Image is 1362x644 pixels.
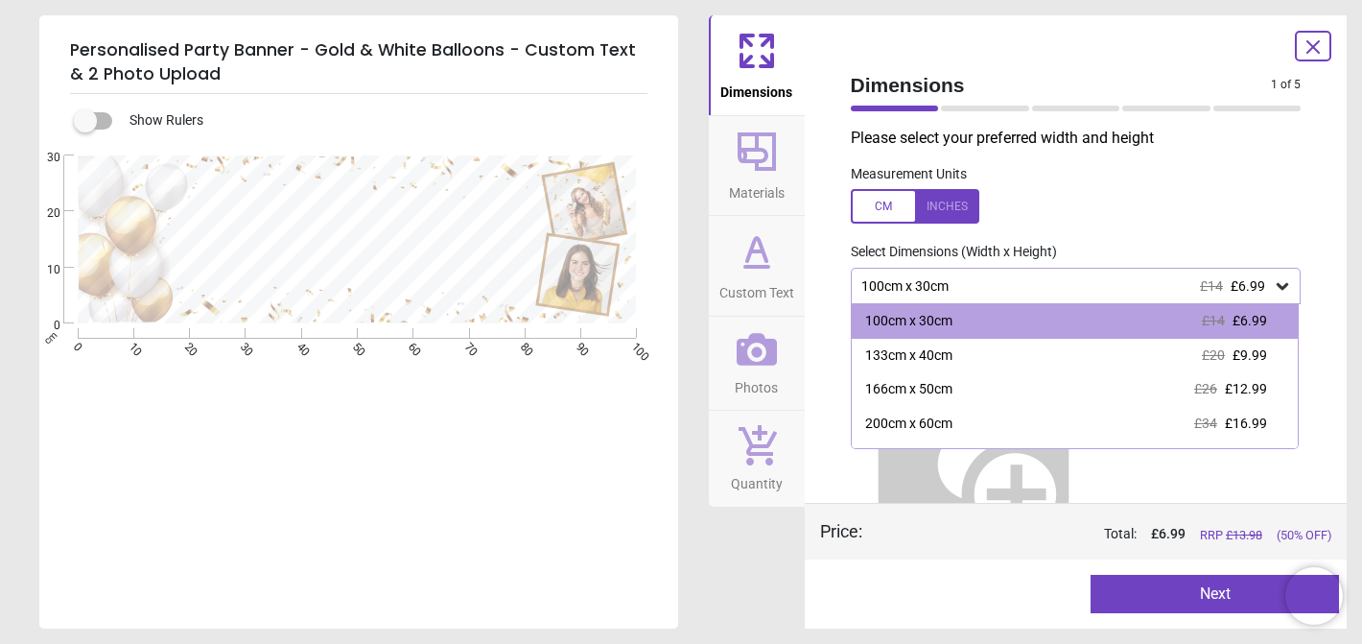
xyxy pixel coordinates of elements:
span: £ 13.98 [1226,528,1262,542]
div: Show Rulers [85,109,678,132]
span: £14 [1202,313,1225,328]
span: £14 [1200,278,1223,294]
span: £26 [1194,381,1217,396]
span: Custom Text [719,274,794,303]
label: Select Dimensions (Width x Height) [835,243,1057,262]
span: £9.99 [1233,347,1267,363]
span: Quantity [731,465,783,494]
span: £6.99 [1233,313,1267,328]
label: Measurement Units [851,165,967,184]
p: Please select your preferred width and height [851,128,1317,149]
span: Dimensions [720,74,792,103]
span: 1 of 5 [1271,77,1301,93]
div: 200cm x 60cm [865,415,952,434]
div: Price : [820,519,862,543]
button: Custom Text [709,216,805,316]
button: Quantity [709,411,805,507]
button: Materials [709,116,805,216]
span: £16.99 [1225,416,1267,431]
iframe: Brevo live chat [1285,567,1343,625]
span: Dimensions [851,71,1272,99]
span: Photos [735,370,778,398]
span: £20 [1202,347,1225,363]
button: Dimensions [709,15,805,115]
span: 20 [24,205,60,222]
img: Helper for size comparison [851,335,1096,581]
div: 133cm x 40cm [865,346,952,366]
span: 0 [24,318,60,334]
span: £34 [1194,416,1217,431]
button: Photos [709,317,805,411]
div: 166cm x 50cm [865,380,952,399]
button: Next [1091,575,1339,613]
h5: Personalised Party Banner - Gold & White Balloons - Custom Text & 2 Photo Upload [70,31,647,94]
span: 30 [24,150,60,166]
span: 6.99 [1159,526,1186,541]
div: 100cm x 30cm [859,278,1274,295]
span: (50% OFF) [1277,527,1331,544]
span: £ [1151,525,1186,544]
div: 100cm x 30cm [865,312,952,331]
span: £6.99 [1231,278,1265,294]
span: RRP [1200,527,1262,544]
div: Total: [891,525,1332,544]
span: Materials [729,175,785,203]
span: £12.99 [1225,381,1267,396]
span: 10 [24,262,60,278]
